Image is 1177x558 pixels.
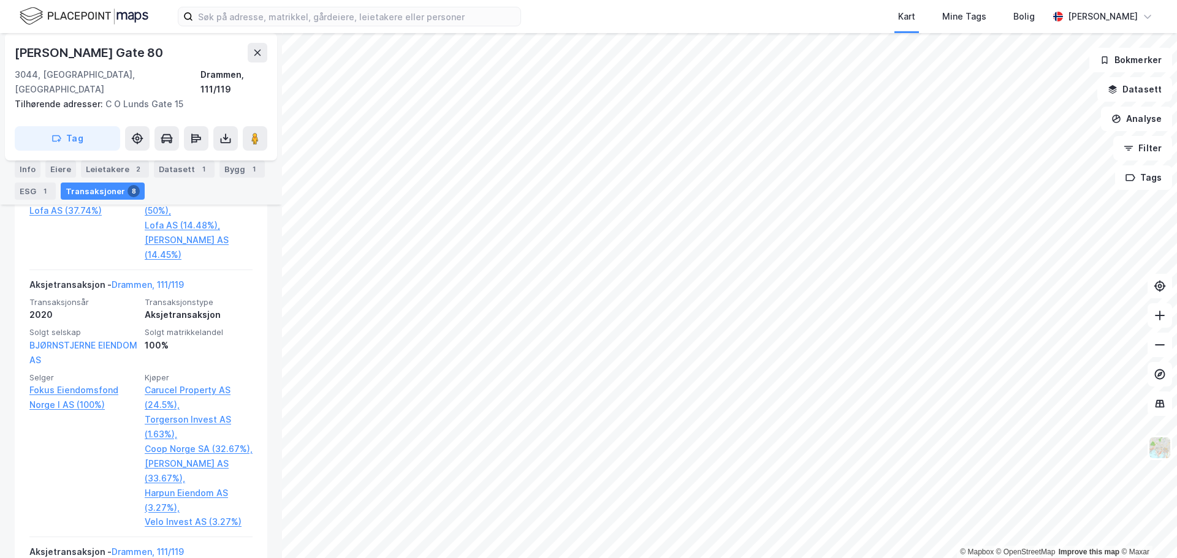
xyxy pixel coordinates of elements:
[145,383,253,412] a: Carucel Property AS (24.5%),
[15,99,105,109] span: Tilhørende adresser:
[15,67,200,97] div: 3044, [GEOGRAPHIC_DATA], [GEOGRAPHIC_DATA]
[996,548,1056,556] a: OpenStreetMap
[15,126,120,151] button: Tag
[1101,107,1172,131] button: Analyse
[1059,548,1119,556] a: Improve this map
[1097,77,1172,102] button: Datasett
[145,297,253,307] span: Transaksjonstype
[15,183,56,200] div: ESG
[112,279,184,290] a: Drammen, 111/119
[1115,165,1172,190] button: Tags
[29,307,137,322] div: 2020
[29,277,184,297] div: Aksjetransaksjon -
[1113,136,1172,160] button: Filter
[15,97,257,111] div: C O Lunds Gate 15
[197,163,210,175] div: 1
[145,486,253,515] a: Harpun Eiendom AS (3.27%),
[145,218,253,233] a: Lofa AS (14.48%),
[145,412,253,442] a: Torgerson Invest AS (1.63%),
[61,183,145,200] div: Transaksjoner
[45,160,76,178] div: Eiere
[1068,9,1138,24] div: [PERSON_NAME]
[1148,436,1171,459] img: Z
[29,297,137,307] span: Transaksjonsår
[132,163,144,175] div: 2
[29,327,137,337] span: Solgt selskap
[960,548,994,556] a: Mapbox
[145,327,253,337] span: Solgt matrikkelandel
[145,442,253,456] a: Coop Norge SA (32.67%),
[128,185,140,197] div: 8
[29,383,137,412] a: Fokus Eiendomsfond Norge I AS (100%)
[145,307,253,322] div: Aksjetransaksjon
[1116,499,1177,558] iframe: Chat Widget
[898,9,915,24] div: Kart
[219,160,265,178] div: Bygg
[154,160,215,178] div: Datasett
[15,43,166,62] div: [PERSON_NAME] Gate 80
[145,515,253,529] a: Velo Invest AS (3.27%)
[942,9,986,24] div: Mine Tags
[200,67,267,97] div: Drammen, 111/119
[145,233,253,262] a: [PERSON_NAME] AS (14.45%)
[145,372,253,383] span: Kjøper
[248,163,260,175] div: 1
[39,185,51,197] div: 1
[20,6,148,27] img: logo.f888ab2527a4732fd821a326f86c7f29.svg
[112,546,184,557] a: Drammen, 111/119
[145,456,253,486] a: [PERSON_NAME] AS (33.67%),
[1013,9,1035,24] div: Bolig
[29,340,137,365] a: BJØRNSTJERNE EIENDOM AS
[29,372,137,383] span: Selger
[81,160,149,178] div: Leietakere
[15,160,40,178] div: Info
[1089,48,1172,72] button: Bokmerker
[193,7,520,26] input: Søk på adresse, matrikkel, gårdeiere, leietakere eller personer
[29,203,137,218] a: Lofa AS (37.74%)
[145,338,253,353] div: 100%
